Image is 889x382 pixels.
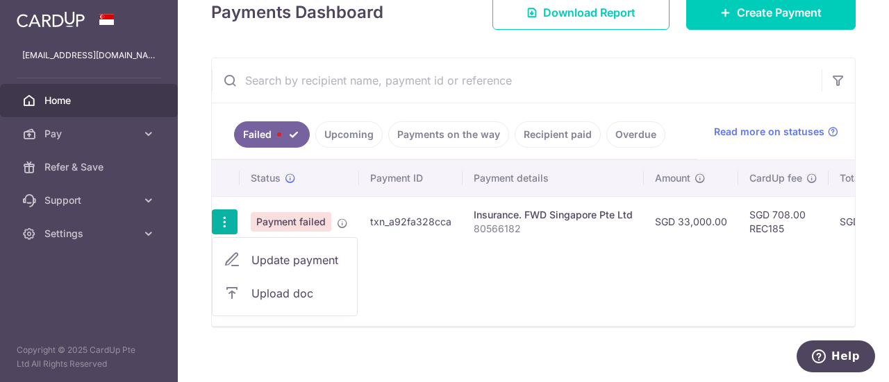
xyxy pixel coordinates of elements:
[606,121,665,148] a: Overdue
[840,171,886,185] span: Total amt.
[644,196,738,247] td: SGD 33,000.00
[17,11,85,28] img: CardUp
[44,160,136,174] span: Refer & Save
[796,340,875,375] iframe: Opens a widget where you can find more information
[714,125,838,139] a: Read more on statuses
[388,121,509,148] a: Payments on the way
[474,222,633,236] p: 80566182
[44,127,136,141] span: Pay
[234,121,310,148] a: Failed
[44,193,136,207] span: Support
[474,208,633,222] div: Insurance. FWD Singapore Pte Ltd
[463,160,644,196] th: Payment details
[714,125,824,139] span: Read more on statuses
[515,121,601,148] a: Recipient paid
[251,171,281,185] span: Status
[543,4,635,21] span: Download Report
[359,160,463,196] th: Payment ID
[212,58,822,103] input: Search by recipient name, payment id or reference
[749,171,802,185] span: CardUp fee
[738,196,829,247] td: SGD 708.00 REC185
[737,4,822,21] span: Create Payment
[22,49,156,62] p: [EMAIL_ADDRESS][DOMAIN_NAME]
[44,227,136,241] span: Settings
[315,121,383,148] a: Upcoming
[359,196,463,247] td: txn_a92fa328cca
[655,171,690,185] span: Amount
[44,94,136,107] span: Home
[251,212,331,232] span: Payment failed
